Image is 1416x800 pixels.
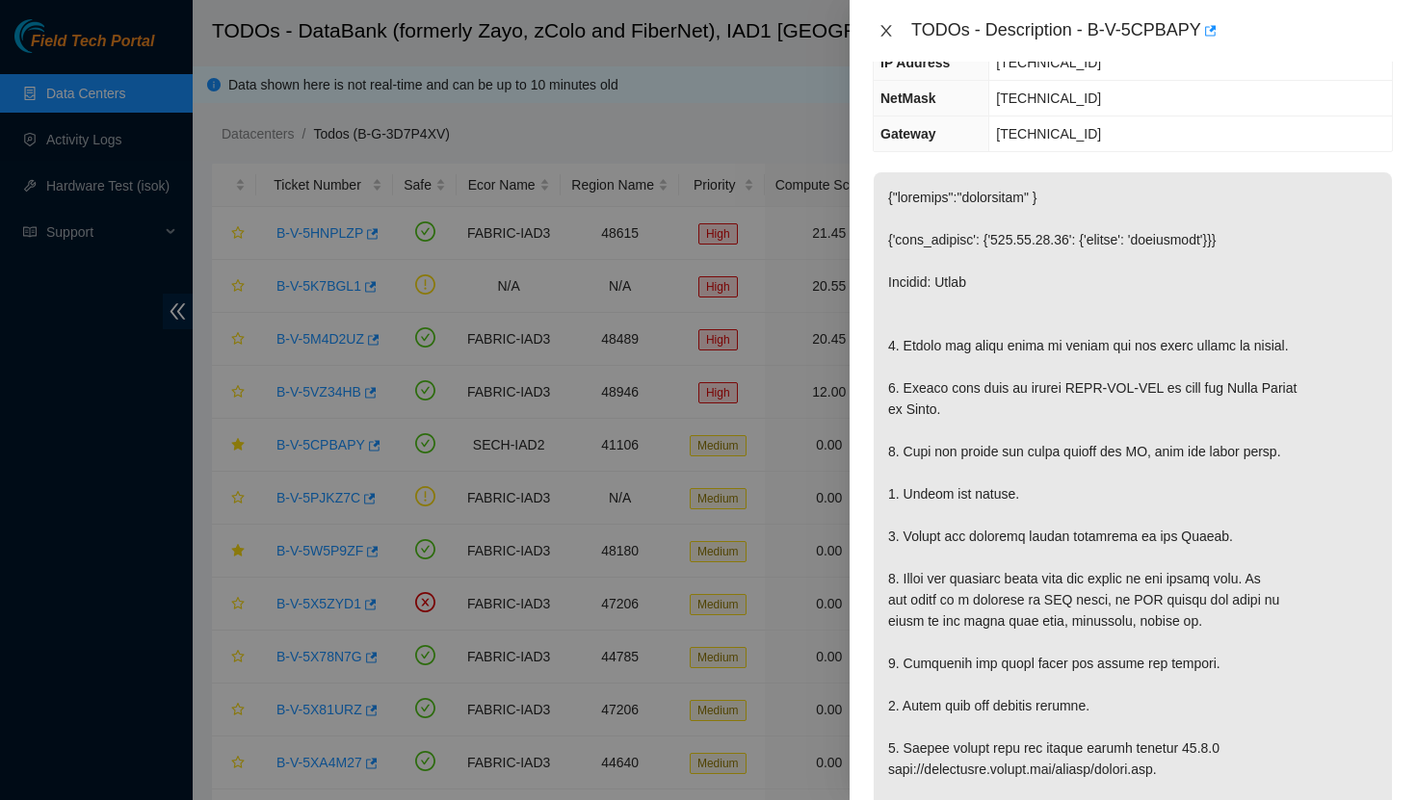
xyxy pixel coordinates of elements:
[996,126,1101,142] span: [TECHNICAL_ID]
[996,55,1101,70] span: [TECHNICAL_ID]
[878,23,894,39] span: close
[880,126,936,142] span: Gateway
[996,90,1101,106] span: [TECHNICAL_ID]
[880,55,950,70] span: IP Address
[873,22,900,40] button: Close
[911,15,1393,46] div: TODOs - Description - B-V-5CPBAPY
[880,90,936,106] span: NetMask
